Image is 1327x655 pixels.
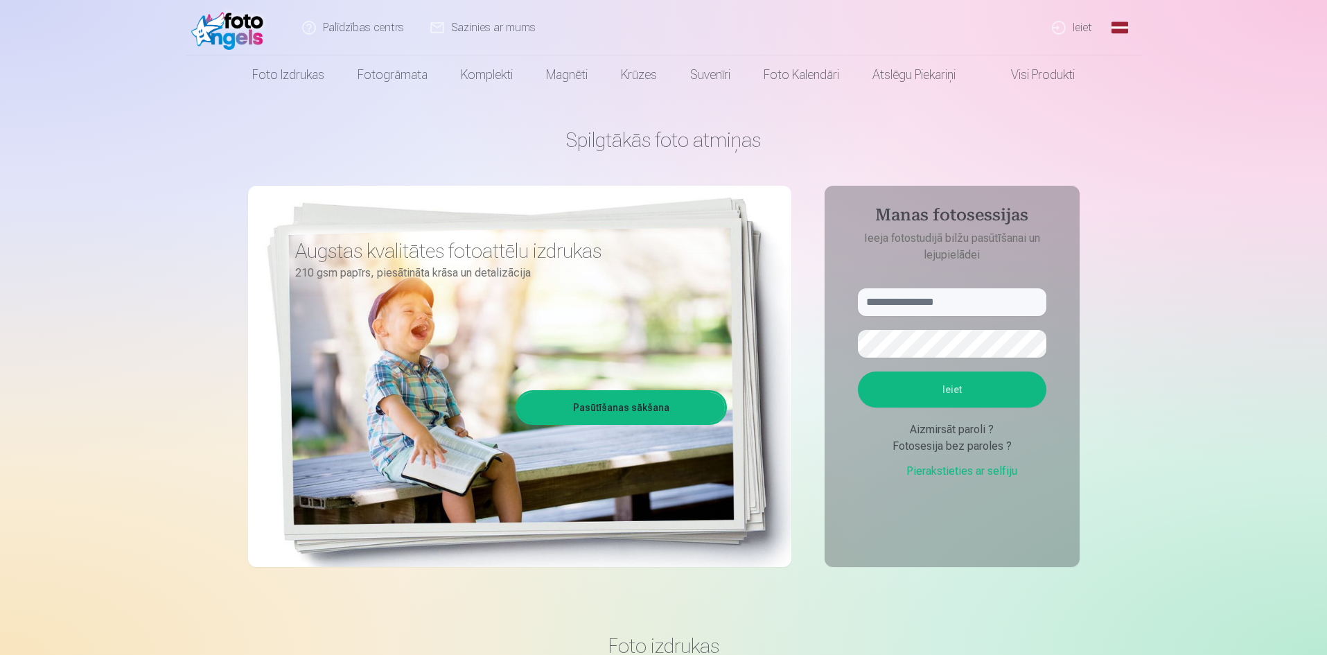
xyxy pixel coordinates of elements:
[747,55,856,94] a: Foto kalendāri
[858,372,1046,408] button: Ieiet
[191,6,271,50] img: /fa1
[518,392,725,423] a: Pasūtīšanas sākšana
[858,421,1046,438] div: Aizmirsāt paroli ?
[529,55,604,94] a: Magnēti
[844,205,1060,230] h4: Manas fotosessijas
[856,55,972,94] a: Atslēgu piekariņi
[236,55,341,94] a: Foto izdrukas
[858,438,1046,455] div: Fotosesija bez paroles ?
[295,263,717,283] p: 210 gsm papīrs, piesātināta krāsa un detalizācija
[341,55,444,94] a: Fotogrāmata
[604,55,674,94] a: Krūzes
[295,238,717,263] h3: Augstas kvalitātes fotoattēlu izdrukas
[972,55,1091,94] a: Visi produkti
[887,463,1017,480] a: Pierakstieties ar selfiju
[444,55,529,94] a: Komplekti
[674,55,747,94] a: Suvenīri
[844,230,1060,263] p: Ieeja fotostudijā bilžu pasūtīšanai un lejupielādei
[248,128,1080,152] h1: Spilgtākās foto atmiņas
